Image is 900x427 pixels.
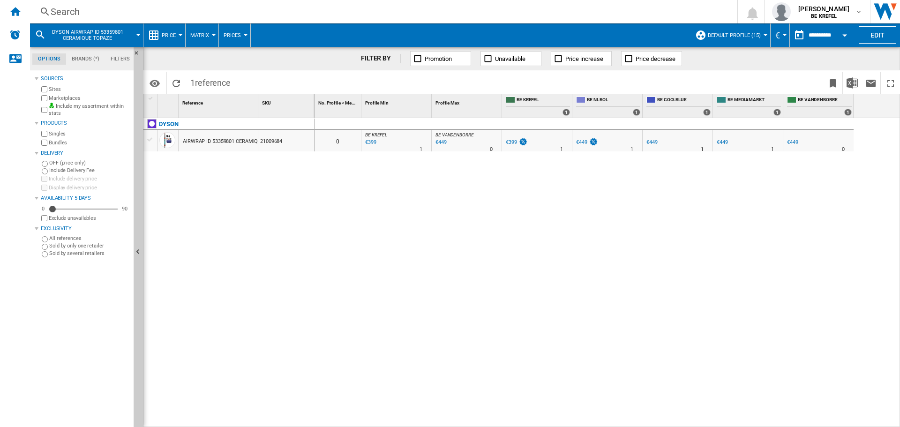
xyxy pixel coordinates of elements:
button: Edit [859,26,896,44]
input: Sold by several retailers [42,251,48,257]
label: Include delivery price [49,175,130,182]
span: BE KREFEL [517,97,570,105]
label: Bundles [49,139,130,146]
button: Options [145,75,164,91]
label: Sites [49,86,130,93]
div: €399 [506,139,517,145]
div: FILTER BY [361,54,401,63]
div: BE MEDIAMARKT 1 offers sold by BE MEDIAMARKT [715,94,783,118]
div: €449 [787,139,798,145]
span: reference [195,78,231,88]
div: Delivery Time : 1 day [771,145,774,154]
div: Profile Max Sort None [434,94,502,109]
button: Maximize [881,72,900,94]
span: BE VANDENBORRE [798,97,852,105]
button: md-calendar [790,26,809,45]
div: Delivery Time : 1 day [701,145,704,154]
label: Singles [49,130,130,137]
span: Price [162,32,176,38]
input: Bundles [41,140,47,146]
button: Hide [134,47,145,64]
button: Send this report by email [862,72,880,94]
div: €399 [504,138,528,147]
span: Default profile (15) [708,32,761,38]
label: Sold by only one retailer [49,242,130,249]
div: Sort None [316,94,361,109]
div: Sort None [434,94,502,109]
div: Price [148,23,180,47]
md-menu: Currency [771,23,790,47]
div: BE COOLBLUE 1 offers sold by BE COOLBLUE [645,94,712,118]
label: Include my assortment within stats [49,103,130,117]
span: Promotion [425,55,452,62]
label: Marketplaces [49,95,130,102]
div: 1 offers sold by BE NL BOL [633,109,640,116]
span: SKU [262,100,271,105]
div: AIRWRAP ID 53359801 CERAMIQUE TOPAZE [183,131,284,152]
div: Sources [41,75,130,82]
div: Sort None [159,94,178,109]
button: € [775,23,785,47]
img: profile.jpg [772,2,791,21]
span: 1 [186,72,235,91]
span: Price increase [565,55,603,62]
div: Exclusivity [41,225,130,232]
div: BE VANDENBORRE 1 offers sold by BE VANDENBORRE [785,94,854,118]
div: Profile Min Sort None [363,94,431,109]
button: Promotion [410,51,471,66]
button: Price decrease [621,51,682,66]
span: No. Profile < Me [318,100,351,105]
button: Matrix [190,23,214,47]
div: No. Profile < Me Sort None [316,94,361,109]
div: €449 [575,138,598,147]
span: BE COOLBLUE [657,97,711,105]
div: Delivery Time : 0 day [490,145,493,154]
md-tab-item: Brands (*) [66,53,105,65]
img: alerts-logo.svg [9,29,21,40]
div: Search [51,5,712,18]
span: € [775,30,780,40]
div: 90 [120,205,130,212]
span: [PERSON_NAME] [798,4,849,14]
span: Prices [224,32,241,38]
div: 21009684 [258,130,314,151]
img: excel-24x24.png [847,77,858,89]
button: Download in Excel [843,72,862,94]
div: 1 offers sold by BE VANDENBORRE [844,109,852,116]
label: Display delivery price [49,184,130,191]
div: BE KREFEL 1 offers sold by BE KREFEL [504,94,572,118]
div: Last updated : Wednesday, 17 September 2025 10:15 [434,138,447,147]
div: 1 offers sold by BE MEDIAMARKT [773,109,781,116]
div: 1 offers sold by BE COOLBLUE [703,109,711,116]
img: mysite-bg-18x18.png [49,103,54,108]
div: 1 offers sold by BE KREFEL [562,109,570,116]
label: Exclude unavailables [49,215,130,222]
input: Include Delivery Fee [42,168,48,174]
div: €449 [717,139,728,145]
div: €449 [715,138,728,147]
button: Prices [224,23,246,47]
span: Profile Max [435,100,459,105]
div: €449 [646,139,658,145]
md-tab-item: Filters [105,53,135,65]
input: Display delivery price [41,215,47,221]
div: Reference Sort None [180,94,258,109]
input: Include delivery price [41,176,47,182]
button: Price increase [551,51,612,66]
button: Price [162,23,180,47]
label: All references [49,235,130,242]
div: Default profile (15) [695,23,765,47]
label: Sold by several retailers [49,250,130,257]
div: Sort None [363,94,431,109]
div: €449 [645,138,658,147]
button: Bookmark this report [824,72,842,94]
md-tab-item: Options [32,53,66,65]
div: €449 [786,138,798,147]
div: 0 [315,130,361,151]
b: BE KREFEL [811,13,837,19]
input: OFF (price only) [42,161,48,167]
